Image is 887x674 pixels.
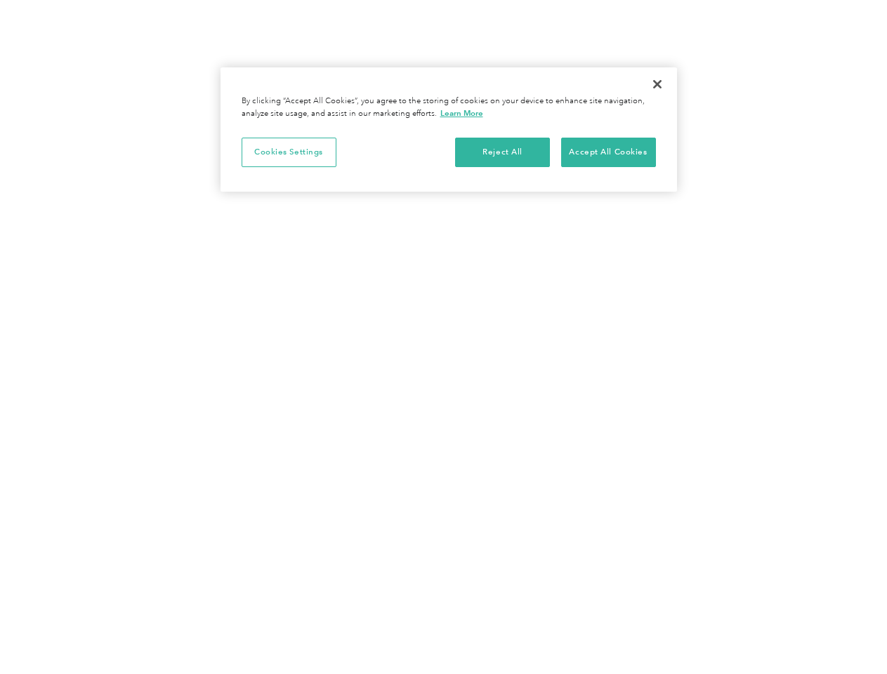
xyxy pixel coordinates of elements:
div: By clicking “Accept All Cookies”, you agree to the storing of cookies on your device to enhance s... [242,95,656,120]
a: More information about your privacy, opens in a new tab [440,108,483,118]
button: Accept All Cookies [561,138,656,167]
div: Privacy [221,67,677,192]
button: Cookies Settings [242,138,336,167]
button: Close [642,69,673,100]
div: Cookie banner [221,67,677,192]
button: Reject All [455,138,550,167]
